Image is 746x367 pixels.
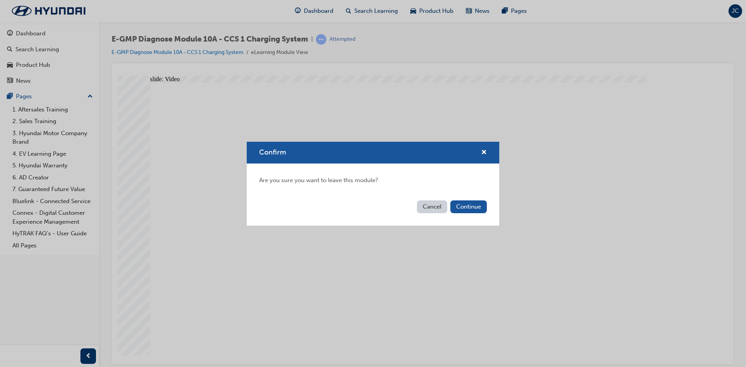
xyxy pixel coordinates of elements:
div: Confirm [247,142,499,226]
button: Cancel [417,200,447,213]
button: cross-icon [481,148,487,158]
span: cross-icon [481,150,487,157]
button: Continue [450,200,487,213]
span: Confirm [259,148,286,157]
div: Are you sure you want to leave this module? [247,163,499,197]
